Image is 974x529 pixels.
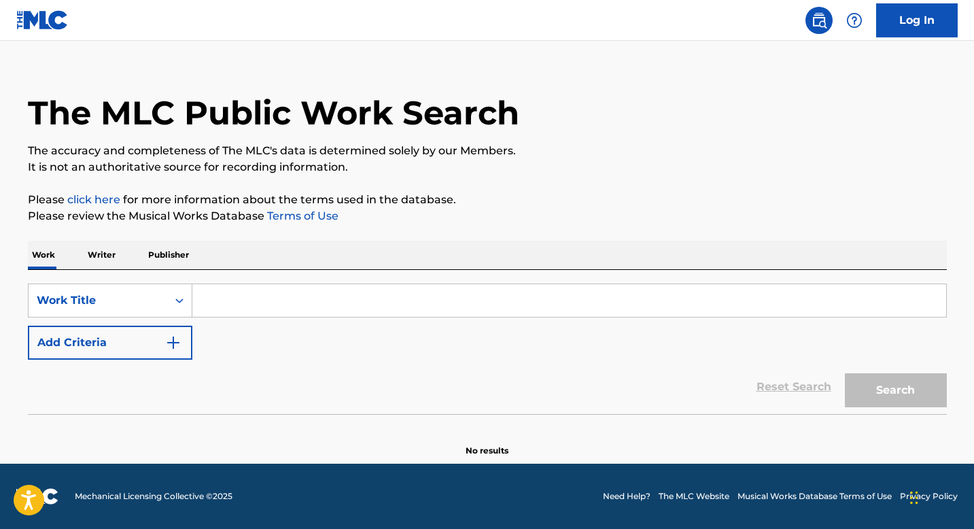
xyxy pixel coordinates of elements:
[28,92,519,133] h1: The MLC Public Work Search
[28,143,947,159] p: The accuracy and completeness of The MLC's data is determined solely by our Members.
[737,490,892,502] a: Musical Works Database Terms of Use
[910,477,918,518] div: Drag
[67,193,120,206] a: click here
[28,284,947,414] form: Search Form
[811,12,827,29] img: search
[16,10,69,30] img: MLC Logo
[16,488,58,505] img: logo
[841,7,868,34] div: Help
[264,209,338,222] a: Terms of Use
[900,490,958,502] a: Privacy Policy
[75,490,232,502] span: Mechanical Licensing Collective © 2025
[659,490,729,502] a: The MLC Website
[28,192,947,208] p: Please for more information about the terms used in the database.
[28,208,947,224] p: Please review the Musical Works Database
[906,464,974,529] iframe: Chat Widget
[84,241,120,269] p: Writer
[28,326,192,360] button: Add Criteria
[37,292,159,309] div: Work Title
[846,12,863,29] img: help
[28,241,59,269] p: Work
[28,159,947,175] p: It is not an authoritative source for recording information.
[165,335,181,351] img: 9d2ae6d4665cec9f34b9.svg
[603,490,650,502] a: Need Help?
[876,3,958,37] a: Log In
[466,428,508,457] p: No results
[805,7,833,34] a: Public Search
[144,241,193,269] p: Publisher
